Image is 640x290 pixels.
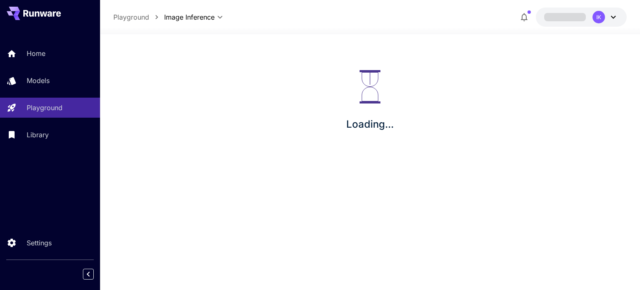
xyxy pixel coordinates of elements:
p: Home [27,48,45,58]
a: Playground [113,12,149,22]
nav: breadcrumb [113,12,164,22]
p: Loading... [346,117,394,132]
p: Library [27,130,49,140]
p: Models [27,76,50,86]
div: IK [592,11,605,23]
p: Playground [27,103,62,113]
div: Collapse sidebar [89,267,100,282]
span: Image Inference [164,12,215,22]
button: Collapse sidebar [83,269,94,280]
p: Settings [27,238,52,248]
button: IK [536,8,627,27]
